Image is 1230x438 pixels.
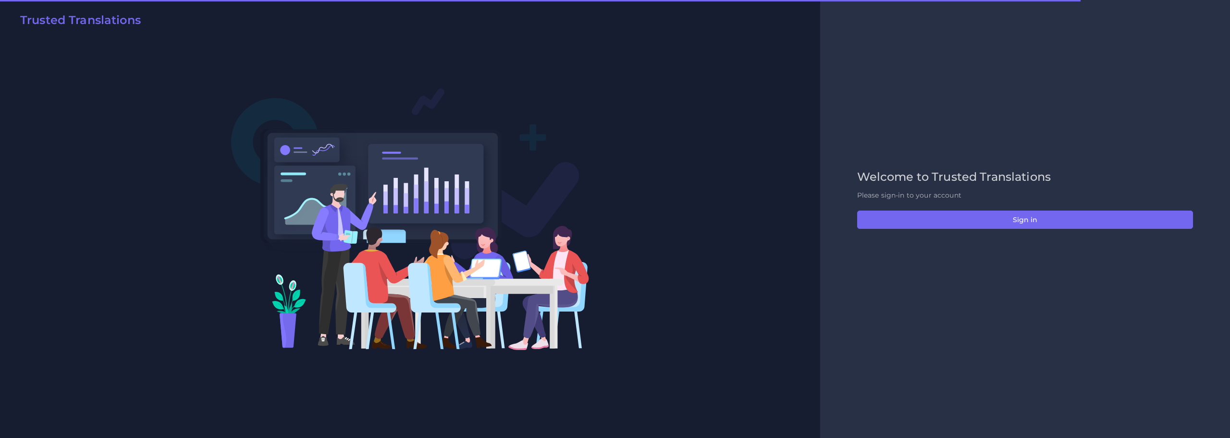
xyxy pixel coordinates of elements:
a: Trusted Translations [13,13,141,31]
h2: Welcome to Trusted Translations [857,170,1193,184]
h2: Trusted Translations [20,13,141,27]
button: Sign in [857,211,1193,229]
p: Please sign-in to your account [857,190,1193,200]
img: Login V2 [231,88,590,350]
